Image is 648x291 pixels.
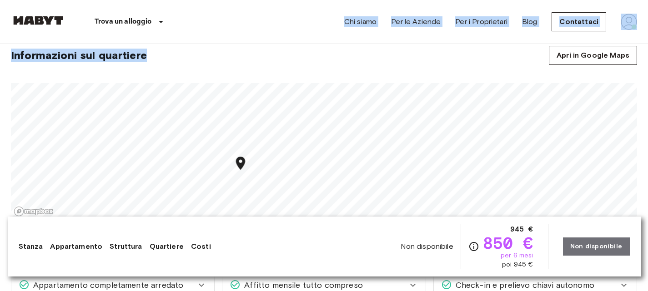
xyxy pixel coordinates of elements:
a: Chi siamo [344,16,377,27]
span: 850 € [483,235,533,251]
p: Trova un alloggio [95,16,152,27]
div: Map marker [233,155,249,174]
span: Check-in e prelievo chiavi autonomo [452,279,594,291]
a: Mapbox logo [14,206,54,217]
span: Non disponibile [401,242,453,252]
a: Blog [522,16,537,27]
a: Appartamento [50,241,102,252]
svg: Verifica i dettagli delle spese nella sezione 'Riassunto dei Costi'. Si prega di notare che gli s... [468,241,479,252]
img: avatar [621,14,637,30]
a: Costi [191,241,211,252]
img: Habyt [11,16,65,25]
a: Apri in Google Maps [549,46,637,65]
span: per 6 mesi [501,251,533,260]
span: poi 945 € [502,260,533,269]
span: Informazioni sul quartiere [11,49,147,62]
a: Struttura [110,241,142,252]
span: Affitto mensile tutto compreso [241,279,363,291]
span: 945 € [510,224,533,235]
span: Appartamento completamente arredato [30,279,183,291]
a: Contattaci [552,12,606,31]
canvas: Map [11,83,637,219]
a: Stanza [19,241,43,252]
a: Quartiere [150,241,184,252]
a: Per i Proprietari [455,16,507,27]
a: Per le Aziende [391,16,441,27]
